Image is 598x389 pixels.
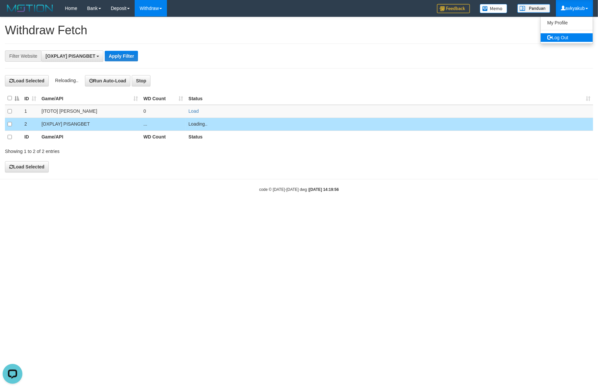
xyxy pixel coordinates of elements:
[3,3,22,22] button: Open LiveChat chat widget
[141,131,186,143] th: WD Count
[5,50,41,62] div: Filter Website
[541,18,593,27] a: My Profile
[5,145,244,155] div: Showing 1 to 2 of 2 entries
[309,187,339,192] strong: [DATE] 14:19:56
[5,161,49,172] button: Load Selected
[39,92,141,105] th: Game/API: activate to sort column ascending
[45,53,95,59] span: [OXPLAY] PISANGBET
[144,108,146,114] span: 0
[541,33,593,42] a: Log Out
[39,131,141,143] th: Game/API
[259,187,339,192] small: code © [DATE]-[DATE] dwg |
[5,24,593,37] h1: Withdraw Fetch
[5,75,49,86] button: Load Selected
[5,3,55,13] img: MOTION_logo.png
[55,78,78,83] span: Reloading..
[22,118,39,131] td: 2
[144,121,148,127] span: ...
[85,75,131,86] button: Run Auto-Load
[41,50,103,62] button: [OXPLAY] PISANGBET
[480,4,507,13] img: Button%20Memo.svg
[188,108,199,114] a: Load
[39,105,141,118] td: [ITOTO] [PERSON_NAME]
[186,92,593,105] th: Status: activate to sort column ascending
[141,92,186,105] th: WD Count: activate to sort column ascending
[188,121,207,127] span: Loading..
[22,92,39,105] th: ID: activate to sort column ascending
[132,75,150,86] button: Stop
[22,131,39,143] th: ID
[22,105,39,118] td: 1
[437,4,470,13] img: Feedback.jpg
[105,51,138,61] button: Apply Filter
[517,4,550,13] img: panduan.png
[39,118,141,131] td: [OXPLAY] PISANGBET
[186,131,593,143] th: Status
